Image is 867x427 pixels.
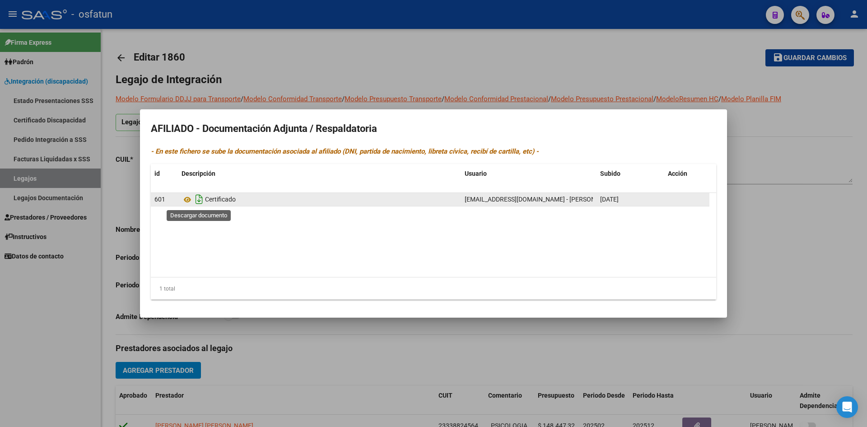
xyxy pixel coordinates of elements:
datatable-header-cell: id [151,164,178,183]
span: Descripción [182,170,215,177]
span: 601 [154,196,165,203]
i: - En este fichero se sube la documentación asociada al afiliado (DNI, partida de nacimiento, libr... [151,147,539,155]
span: Subido [600,170,620,177]
span: Certificado [205,196,236,203]
i: Descargar documento [193,192,205,206]
datatable-header-cell: Usuario [461,164,597,183]
datatable-header-cell: Descripción [178,164,461,183]
span: Acción [668,170,687,177]
span: Usuario [465,170,487,177]
span: [DATE] [600,196,619,203]
h2: AFILIADO - Documentación Adjunta / Respaldatoria [151,120,716,137]
div: Open Intercom Messenger [836,396,858,418]
div: 1 total [151,277,716,300]
datatable-header-cell: Acción [664,164,709,183]
span: [EMAIL_ADDRESS][DOMAIN_NAME] - [PERSON_NAME] De la [PERSON_NAME] [465,196,682,203]
datatable-header-cell: Subido [597,164,664,183]
span: id [154,170,160,177]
